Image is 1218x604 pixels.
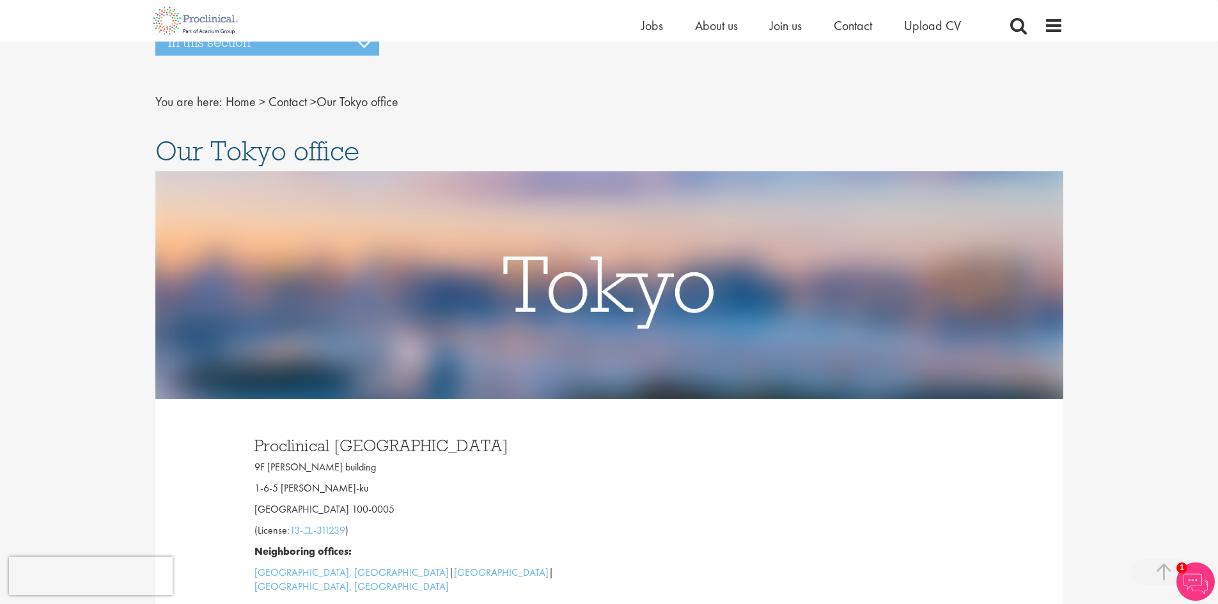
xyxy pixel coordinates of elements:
a: breadcrumb link to Contact [269,93,307,110]
a: Jobs [641,17,663,34]
p: 9F [PERSON_NAME] building [254,460,600,475]
h3: In this section [155,29,379,56]
p: (License: ) [254,523,600,538]
span: > [259,93,265,110]
span: 1 [1176,562,1187,573]
a: breadcrumb link to Home [226,93,256,110]
span: Our Tokyo office [155,134,359,168]
b: Neighboring offices: [254,545,352,558]
img: Chatbot [1176,562,1215,601]
h3: Proclinical [GEOGRAPHIC_DATA] [254,437,600,454]
a: [GEOGRAPHIC_DATA], [GEOGRAPHIC_DATA] [254,580,449,593]
a: Upload CV [904,17,961,34]
span: Our Tokyo office [226,93,398,110]
iframe: reCAPTCHA [9,557,173,595]
a: Join us [770,17,802,34]
span: You are here: [155,93,223,110]
a: Contact [834,17,872,34]
p: | | [254,566,600,595]
span: > [310,93,316,110]
a: About us [695,17,738,34]
p: [GEOGRAPHIC_DATA] 100-0005 [254,502,600,517]
p: 1-6-5 [PERSON_NAME]-ku [254,481,600,496]
a: [GEOGRAPHIC_DATA] [454,566,549,579]
a: [GEOGRAPHIC_DATA], [GEOGRAPHIC_DATA] [254,566,449,579]
a: 13-ユ‐311239 [290,523,345,537]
